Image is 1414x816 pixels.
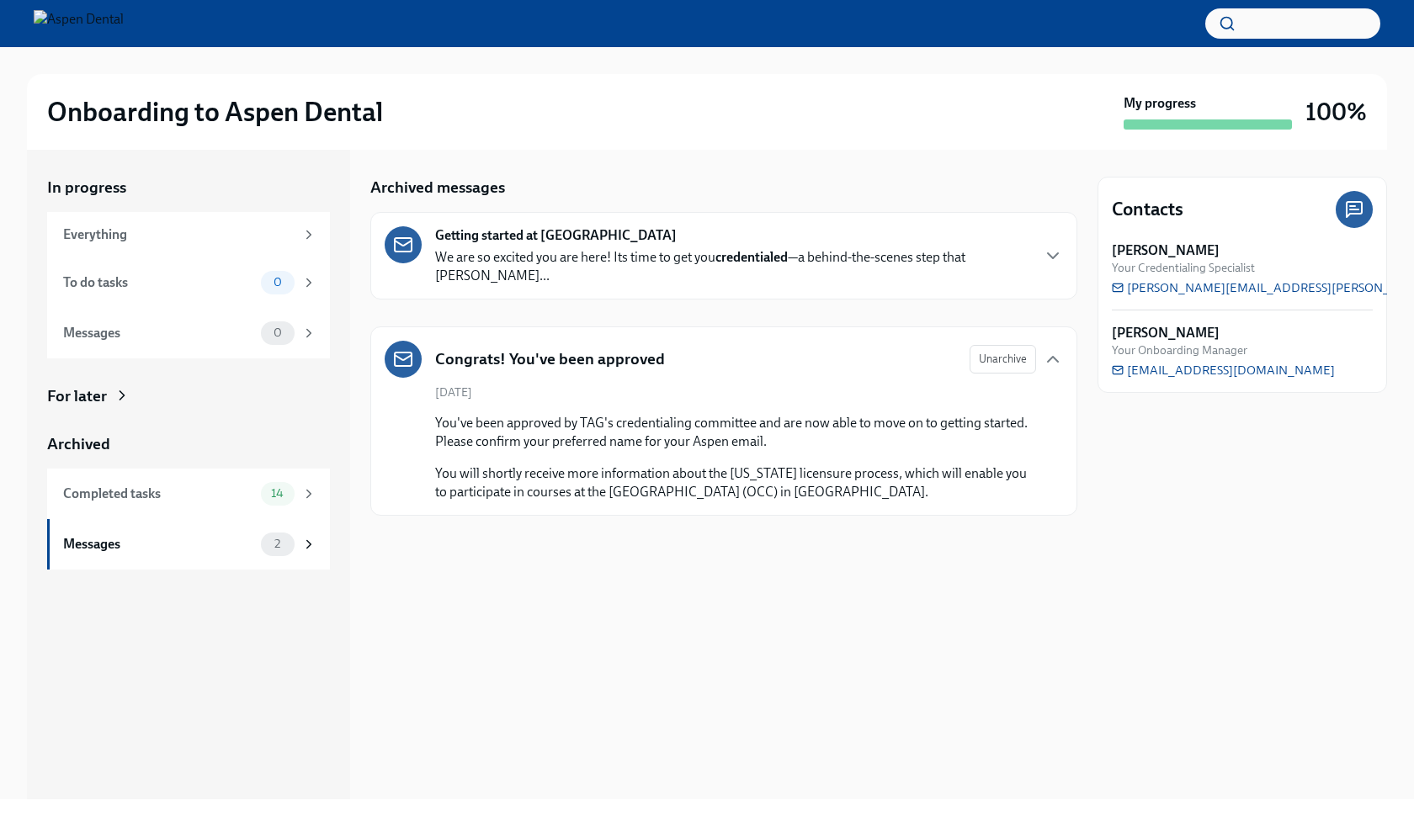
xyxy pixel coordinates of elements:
[47,433,330,455] a: Archived
[435,414,1036,451] p: You've been approved by TAG's credentialing committee and are now able to move on to getting star...
[63,225,295,244] div: Everything
[47,212,330,257] a: Everything
[263,276,292,289] span: 0
[1305,97,1367,127] h3: 100%
[1112,241,1220,260] strong: [PERSON_NAME]
[370,177,505,199] h5: Archived messages
[970,345,1036,374] button: Unarchive
[435,348,665,370] h5: Congrats! You've been approved
[1112,324,1220,342] strong: [PERSON_NAME]
[435,384,472,400] span: [DATE]
[47,385,330,407] a: For later
[63,273,254,292] div: To do tasks
[263,326,292,339] span: 0
[435,464,1036,501] p: You will shortly receive more information about the [US_STATE] licensure process, which will enab...
[435,248,1029,285] p: We are so excited you are here! Its time to get you —a behind-the-scenes step that [PERSON_NAME]...
[47,469,330,519] a: Completed tasks14
[47,308,330,358] a: Messages0
[47,95,383,129] h2: Onboarding to Aspen Dental
[979,351,1027,368] span: Unarchive
[261,487,294,500] span: 14
[435,226,677,245] strong: Getting started at [GEOGRAPHIC_DATA]
[715,249,788,265] strong: credentialed
[1124,94,1196,113] strong: My progress
[264,538,290,550] span: 2
[63,535,254,554] div: Messages
[1112,342,1247,358] span: Your Onboarding Manager
[63,485,254,503] div: Completed tasks
[1112,362,1335,379] a: [EMAIL_ADDRESS][DOMAIN_NAME]
[63,324,254,342] div: Messages
[47,257,330,308] a: To do tasks0
[1112,197,1183,222] h4: Contacts
[1112,260,1255,276] span: Your Credentialing Specialist
[47,519,330,570] a: Messages2
[34,10,124,37] img: Aspen Dental
[47,177,330,199] a: In progress
[47,385,107,407] div: For later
